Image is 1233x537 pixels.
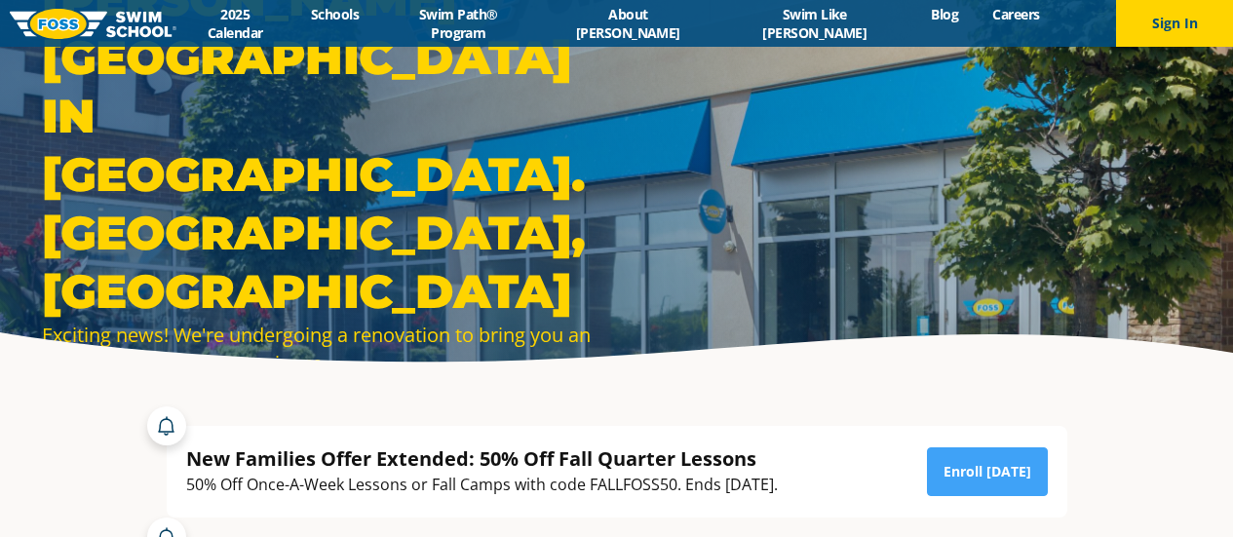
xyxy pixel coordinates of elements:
[10,9,176,39] img: FOSS Swim School Logo
[541,5,715,42] a: About [PERSON_NAME]
[927,447,1048,496] a: Enroll [DATE]
[715,5,914,42] a: Swim Like [PERSON_NAME]
[376,5,541,42] a: Swim Path® Program
[186,445,778,472] div: New Families Offer Extended: 50% Off Fall Quarter Lessons
[294,5,376,23] a: Schools
[176,5,294,42] a: 2025 Calendar
[976,5,1057,23] a: Careers
[42,321,607,377] div: Exciting news! We're undergoing a renovation to bring you an even more amazing experience.
[914,5,976,23] a: Blog
[186,472,778,498] div: 50% Off Once-A-Week Lessons or Fall Camps with code FALLFOSS50. Ends [DATE].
